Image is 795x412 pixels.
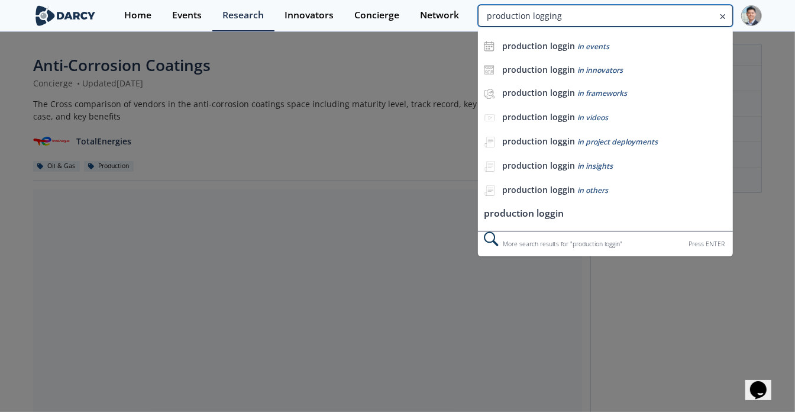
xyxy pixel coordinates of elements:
input: Advanced Search [478,5,733,27]
b: production loggin [502,87,575,98]
iframe: chat widget [745,365,783,400]
div: Network [420,11,459,20]
div: Events [172,11,202,20]
img: icon [484,41,495,51]
b: production loggin [502,136,575,147]
b: production loggin [502,40,575,51]
span: in others [577,185,608,195]
b: production loggin [502,64,575,75]
b: production loggin [502,160,575,171]
span: in videos [577,112,608,123]
span: in innovators [577,65,623,75]
img: logo-wide.svg [33,5,98,26]
img: Profile [741,5,762,26]
div: Research [222,11,264,20]
div: Press ENTER [689,238,725,250]
div: More search results for " production loggin " [478,231,733,256]
div: Home [124,11,151,20]
span: in project deployments [577,137,658,147]
div: Concierge [354,11,399,20]
img: icon [484,65,495,75]
b: production loggin [502,111,575,123]
div: Innovators [285,11,334,20]
span: in frameworks [577,88,627,98]
li: production loggin [478,203,733,225]
span: in insights [577,161,613,171]
b: production loggin [502,184,575,195]
span: in events [577,41,609,51]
